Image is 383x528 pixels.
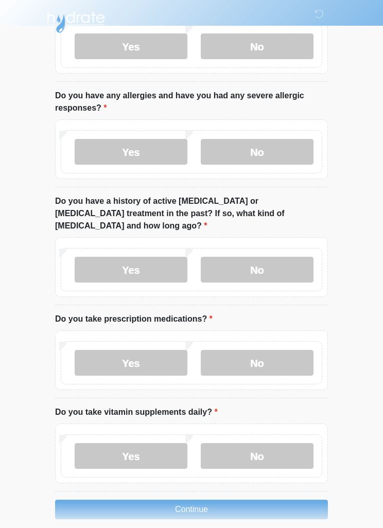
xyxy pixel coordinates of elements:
[55,313,213,325] label: Do you take prescription medications?
[201,33,314,59] label: No
[45,8,107,33] img: Hydrate IV Bar - Scottsdale Logo
[75,139,187,165] label: Yes
[201,350,314,376] label: No
[75,33,187,59] label: Yes
[201,443,314,469] label: No
[75,443,187,469] label: Yes
[75,350,187,376] label: Yes
[201,257,314,283] label: No
[55,90,328,114] label: Do you have any allergies and have you had any severe allergic responses?
[75,257,187,283] label: Yes
[55,406,218,418] label: Do you take vitamin supplements daily?
[55,500,328,519] button: Continue
[201,139,314,165] label: No
[55,195,328,232] label: Do you have a history of active [MEDICAL_DATA] or [MEDICAL_DATA] treatment in the past? If so, wh...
